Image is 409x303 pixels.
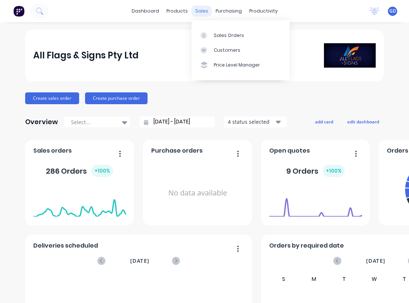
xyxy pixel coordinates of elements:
span: Purchase orders [151,146,203,155]
span: Sales orders [33,146,72,155]
div: S [269,275,299,283]
button: Create sales order [25,92,79,104]
button: edit dashboard [342,117,384,126]
div: Price Level Manager [214,62,260,68]
div: productivity [246,6,281,17]
div: Sales Orders [214,32,244,39]
div: + 100 % [91,165,113,177]
a: Sales Orders [192,28,290,42]
div: purchasing [212,6,246,17]
div: W [359,275,389,283]
div: + 100 % [323,165,345,177]
div: Overview [25,115,58,129]
a: Price Level Manager [192,58,290,72]
img: Factory [13,6,24,17]
div: 286 Orders [46,165,113,177]
span: [DATE] [130,257,149,265]
a: Customers [192,43,290,58]
button: Create purchase order [85,92,148,104]
span: GD [389,8,396,14]
button: 4 status selected [224,116,287,127]
div: No data available [151,158,244,228]
div: 4 status selected [228,118,274,126]
div: Customers [214,47,240,54]
div: M [299,275,329,283]
div: 9 Orders [286,165,345,177]
span: Open quotes [269,146,310,155]
div: sales [192,6,212,17]
div: T [329,275,359,283]
div: products [163,6,192,17]
span: [DATE] [366,257,385,265]
button: add card [310,117,338,126]
a: dashboard [128,6,163,17]
div: All Flags & Signs Pty Ltd [33,48,139,63]
img: All Flags & Signs Pty Ltd [324,43,376,68]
